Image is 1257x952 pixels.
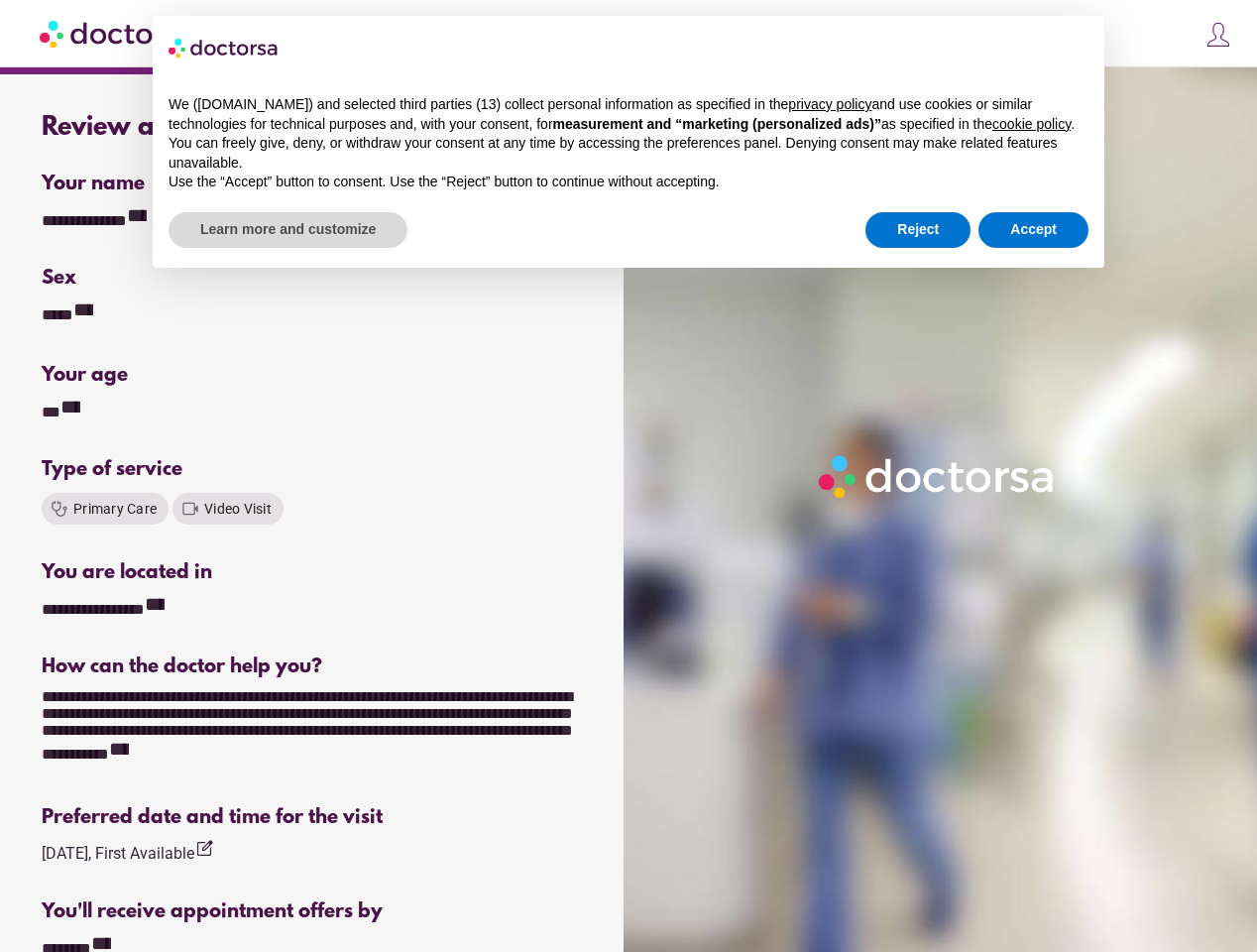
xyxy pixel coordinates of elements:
[180,499,200,519] i: videocam
[42,113,585,143] div: Review and send your request
[42,839,214,866] div: [DATE], First Available
[169,32,280,63] img: logo
[553,116,881,132] strong: measurement and “marketing (personalized ads)”
[40,11,196,56] img: Doctorsa.com
[865,212,971,248] button: Reject
[42,561,585,584] div: You are located in
[169,212,407,248] button: Learn more and customize
[42,364,310,387] div: Your age
[194,839,214,859] i: edit_square
[42,655,585,678] div: How can the doctor help you?
[204,501,272,517] span: Video Visit
[169,134,1088,173] p: You can freely give, deny, or withdraw your consent at any time by accessing the preferences pane...
[50,499,69,519] i: stethoscope
[788,96,871,112] a: privacy policy
[169,173,1088,192] p: Use the “Accept” button to consent. Use the “Reject” button to continue without accepting.
[169,95,1088,134] p: We ([DOMAIN_NAME]) and selected third parties (13) collect personal information as specified in t...
[42,806,585,829] div: Preferred date and time for the visit
[73,501,157,517] span: Primary Care
[42,458,585,481] div: Type of service
[1204,21,1232,49] img: icons8-customer-100.png
[992,116,1071,132] a: cookie policy
[812,448,1064,505] img: Logo-Doctorsa-trans-White-partial-flat.png
[42,173,585,195] div: Your name
[42,267,585,290] div: Sex
[42,900,585,923] div: You'll receive appointment offers by
[978,212,1088,248] button: Accept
